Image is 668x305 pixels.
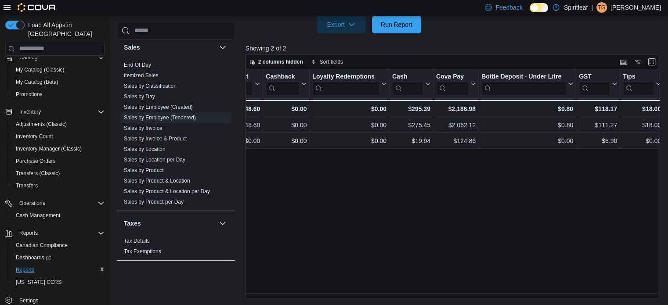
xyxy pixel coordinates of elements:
[392,72,423,95] div: Cash
[9,276,108,288] button: [US_STATE] CCRS
[12,65,68,75] a: My Catalog (Classic)
[372,16,421,33] button: Run Report
[124,177,190,184] span: Sales by Product & Location
[12,168,63,179] a: Transfers (Classic)
[124,43,216,52] button: Sales
[312,120,386,130] div: $0.00
[124,115,196,121] a: Sales by Employee (Tendered)
[12,89,105,100] span: Promotions
[124,188,210,195] span: Sales by Product & Location per Day
[16,266,34,273] span: Reports
[481,120,573,130] div: $0.80
[312,72,386,95] button: Loyalty Redemptions
[623,120,661,130] div: $18.00
[623,104,661,114] div: $18.00
[16,91,43,98] span: Promotions
[16,52,105,63] span: Catalog
[312,72,379,95] div: Loyalty Redemptions
[436,120,476,130] div: $2,062.12
[206,72,253,95] div: Total Discount
[217,42,228,53] button: Sales
[495,3,522,12] span: Feedback
[117,60,235,211] div: Sales
[16,107,44,117] button: Inventory
[246,57,307,67] button: 2 columns hidden
[124,62,151,68] a: End Of Day
[124,167,164,174] span: Sales by Product
[124,156,185,163] span: Sales by Location per Day
[12,180,105,191] span: Transfers
[436,72,476,95] button: Cova Pay
[12,240,71,251] a: Canadian Compliance
[124,135,187,142] span: Sales by Invoice & Product
[124,83,177,90] span: Sales by Classification
[12,131,57,142] a: Inventory Count
[124,237,150,244] span: Tax Details
[16,79,58,86] span: My Catalog (Beta)
[124,248,161,255] a: Tax Exemptions
[12,240,105,251] span: Canadian Compliance
[266,72,307,95] button: Cashback
[124,198,184,205] span: Sales by Product per Day
[317,16,366,33] button: Export
[16,107,105,117] span: Inventory
[16,198,105,208] span: Operations
[12,277,65,287] a: [US_STATE] CCRS
[16,228,105,238] span: Reports
[12,156,105,166] span: Purchase Orders
[16,158,56,165] span: Purchase Orders
[124,146,166,153] span: Sales by Location
[124,157,185,163] a: Sales by Location per Day
[258,58,303,65] span: 2 columns hidden
[217,218,228,229] button: Taxes
[246,44,664,53] p: Showing 2 of 2
[16,228,41,238] button: Reports
[436,72,469,81] div: Cova Pay
[320,58,343,65] span: Sort fields
[117,236,235,260] div: Taxes
[19,297,38,304] span: Settings
[16,145,82,152] span: Inventory Manager (Classic)
[632,57,643,67] button: Display options
[12,77,105,87] span: My Catalog (Beta)
[124,114,196,121] span: Sales by Employee (Tendered)
[481,72,566,81] div: Bottle Deposit - Under Litre
[12,156,59,166] a: Purchase Orders
[19,230,38,237] span: Reports
[9,167,108,179] button: Transfers (Classic)
[19,200,45,207] span: Operations
[646,57,657,67] button: Enter fullscreen
[9,179,108,192] button: Transfers
[16,52,41,63] button: Catalog
[124,238,150,244] a: Tax Details
[307,57,347,67] button: Sort fields
[618,57,629,67] button: Keyboard shortcuts
[579,104,617,114] div: $118.17
[9,130,108,143] button: Inventory Count
[206,120,260,130] div: -$48.60
[322,16,361,33] span: Export
[564,2,588,13] p: Spiritleaf
[266,72,300,81] div: Cashback
[392,104,430,114] div: $295.39
[266,72,300,95] div: Cashback
[16,182,38,189] span: Transfers
[16,279,61,286] span: [US_STATE] CCRS
[12,252,105,263] span: Dashboards
[312,136,386,146] div: $0.00
[579,120,617,130] div: $111.27
[481,72,573,95] button: Bottle Deposit - Under Litre
[530,3,548,12] input: Dark Mode
[481,72,566,95] div: Bottle Deposit - Under Litre
[9,88,108,100] button: Promotions
[124,248,161,255] span: Tax Exemptions
[12,144,85,154] a: Inventory Manager (Classic)
[9,76,108,88] button: My Catalog (Beta)
[2,227,108,239] button: Reports
[623,72,654,81] div: Tips
[124,104,193,111] span: Sales by Employee (Created)
[124,61,151,68] span: End Of Day
[124,72,159,79] span: Itemized Sales
[9,264,108,276] button: Reports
